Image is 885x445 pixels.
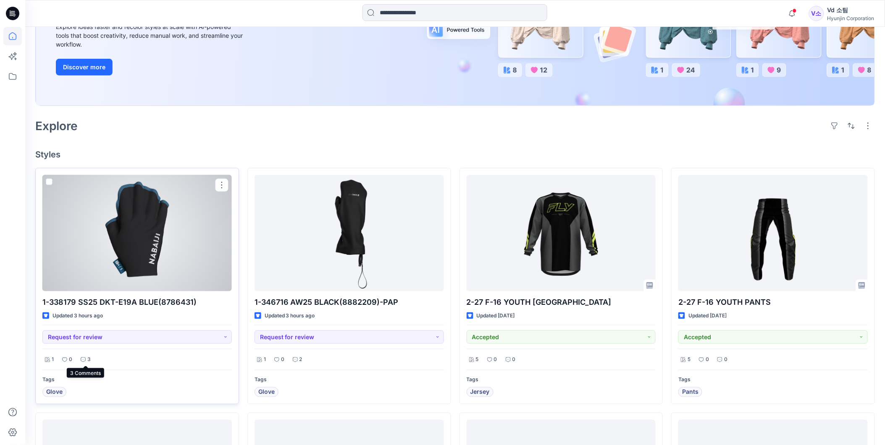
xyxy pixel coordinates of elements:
p: 2-27 F-16 YOUTH [GEOGRAPHIC_DATA] [467,296,656,308]
span: Pants [682,387,699,397]
p: 1 [52,355,54,364]
p: Tags [467,375,656,384]
p: Tags [255,375,444,384]
span: Glove [46,387,63,397]
p: Tags [678,375,868,384]
p: 0 [706,355,709,364]
div: V소 [809,6,824,21]
p: Tags [42,375,232,384]
a: Discover more [56,59,245,76]
a: 1-338179 SS25 DKT-E19A BLUE(8786431) [42,175,232,291]
div: Vd 소팀 [827,5,874,15]
p: 5 [688,355,691,364]
p: 2-27 F-16 YOUTH PANTS [678,296,868,308]
a: 1-346716 AW25 BLACK(8882209)-PAP [255,175,444,291]
p: 1-338179 SS25 DKT-E19A BLUE(8786431) [42,296,232,308]
a: 2-27 F-16 YOUTH PANTS [678,175,868,291]
div: Hyunjin Corporation [827,15,874,21]
p: 0 [69,355,72,364]
p: Updated 3 hours ago [265,311,315,320]
h2: Explore [35,119,78,133]
a: 2-27 F-16 YOUTH JERSEY [467,175,656,291]
p: 1 [264,355,266,364]
p: 0 [281,355,284,364]
p: 2 [299,355,302,364]
span: Jersey [470,387,490,397]
p: 3 [87,355,91,364]
button: Discover more [56,59,113,76]
p: 5 [476,355,479,364]
p: Updated [DATE] [477,311,515,320]
h4: Styles [35,149,875,160]
span: Glove [258,387,275,397]
p: 1-346716 AW25 BLACK(8882209)-PAP [255,296,444,308]
p: 0 [512,355,516,364]
p: Updated 3 hours ago [53,311,103,320]
p: 0 [494,355,497,364]
div: Explore ideas faster and recolor styles at scale with AI-powered tools that boost creativity, red... [56,22,245,49]
p: 0 [724,355,727,364]
p: Updated [DATE] [688,311,727,320]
